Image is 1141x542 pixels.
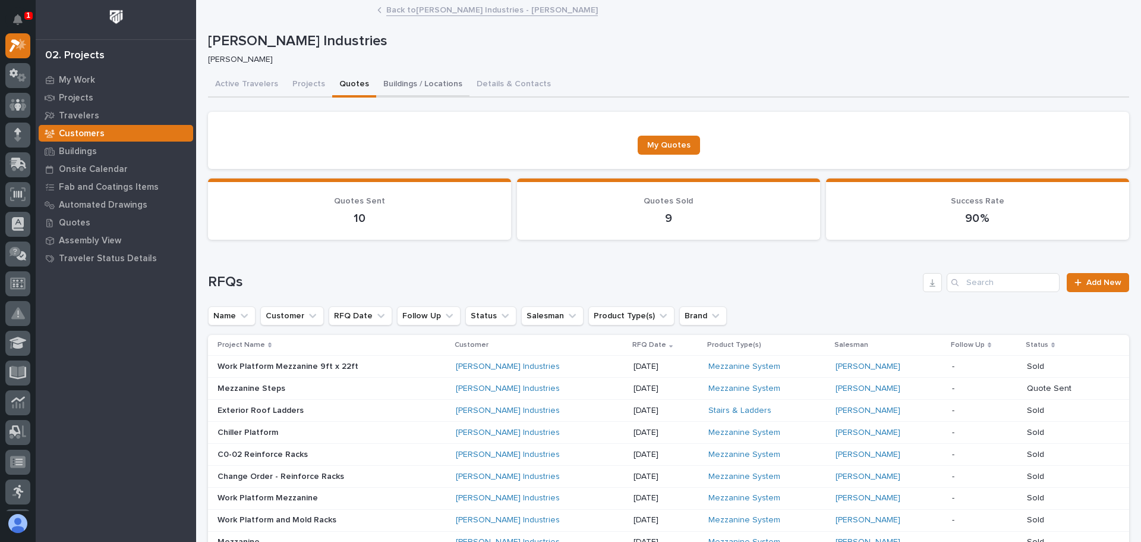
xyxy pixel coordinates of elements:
[1086,278,1121,287] span: Add New
[59,182,159,193] p: Fab and Coatings Items
[951,197,1004,205] span: Success Rate
[329,306,392,325] button: RFQ Date
[952,493,1017,503] p: -
[1027,362,1110,372] p: Sold
[334,197,385,205] span: Quotes Sent
[633,428,699,438] p: [DATE]
[952,362,1017,372] p: -
[456,384,560,394] a: [PERSON_NAME] Industries
[456,493,560,503] a: [PERSON_NAME] Industries
[456,406,560,416] a: [PERSON_NAME] Industries
[1027,515,1110,525] p: Sold
[708,493,780,503] a: Mezzanine System
[59,111,99,121] p: Travelers
[208,465,1129,487] tr: Change Order - Reinforce RacksChange Order - Reinforce Racks [PERSON_NAME] Industries [DATE]Mezza...
[397,306,461,325] button: Follow Up
[456,515,560,525] a: [PERSON_NAME] Industries
[708,384,780,394] a: Mezzanine System
[834,339,868,352] p: Salesman
[633,472,699,482] p: [DATE]
[521,306,584,325] button: Salesman
[707,339,761,352] p: Product Type(s)
[1027,428,1110,438] p: Sold
[588,306,674,325] button: Product Type(s)
[638,136,700,155] a: My Quotes
[1027,384,1110,394] p: Quote Sent
[218,339,265,352] p: Project Name
[59,146,97,157] p: Buildings
[456,428,560,438] a: [PERSON_NAME] Industries
[218,425,280,438] p: Chiller Platform
[59,129,105,139] p: Customers
[5,7,30,32] button: Notifications
[208,377,1129,399] tr: Mezzanine StepsMezzanine Steps [PERSON_NAME] Industries [DATE]Mezzanine System [PERSON_NAME] -Quo...
[26,11,30,20] p: 1
[208,421,1129,443] tr: Chiller PlatformChiller Platform [PERSON_NAME] Industries [DATE]Mezzanine System [PERSON_NAME] -Sold
[455,339,488,352] p: Customer
[947,273,1060,292] input: Search
[633,515,699,525] p: [DATE]
[36,178,196,196] a: Fab and Coatings Items
[208,274,918,291] h1: RFQs
[836,493,900,503] a: [PERSON_NAME]
[59,93,93,104] p: Projects
[708,472,780,482] a: Mezzanine System
[59,200,147,211] p: Automated Drawings
[633,406,699,416] p: [DATE]
[36,142,196,160] a: Buildings
[708,515,780,525] a: Mezzanine System
[465,306,516,325] button: Status
[218,359,361,372] p: Work Platform Mezzanine 9ft x 22ft
[332,73,376,98] button: Quotes
[260,306,324,325] button: Customer
[36,71,196,89] a: My Work
[1026,339,1048,352] p: Status
[36,160,196,178] a: Onsite Calendar
[1027,450,1110,460] p: Sold
[218,403,306,416] p: Exterior Roof Ladders
[836,515,900,525] a: [PERSON_NAME]
[647,141,691,149] span: My Quotes
[376,73,469,98] button: Buildings / Locations
[36,214,196,231] a: Quotes
[952,384,1017,394] p: -
[208,443,1129,465] tr: C0-02 Reinforce RacksC0-02 Reinforce Racks [PERSON_NAME] Industries [DATE]Mezzanine System [PERSO...
[1027,493,1110,503] p: Sold
[952,428,1017,438] p: -
[105,6,127,28] img: Workspace Logo
[208,509,1129,531] tr: Work Platform and Mold RacksWork Platform and Mold Racks [PERSON_NAME] Industries [DATE]Mezzanine...
[59,75,95,86] p: My Work
[36,124,196,142] a: Customers
[59,253,157,264] p: Traveler Status Details
[632,339,666,352] p: RFQ Date
[59,218,90,228] p: Quotes
[59,164,128,175] p: Onsite Calendar
[218,447,310,460] p: C0-02 Reinforce Racks
[5,511,30,536] button: users-avatar
[952,472,1017,482] p: -
[708,362,780,372] a: Mezzanine System
[951,339,985,352] p: Follow Up
[208,487,1129,509] tr: Work Platform MezzanineWork Platform Mezzanine [PERSON_NAME] Industries [DATE]Mezzanine System [P...
[644,197,693,205] span: Quotes Sold
[633,493,699,503] p: [DATE]
[208,73,285,98] button: Active Travelers
[531,211,806,225] p: 9
[633,450,699,460] p: [DATE]
[45,49,105,62] div: 02. Projects
[1027,406,1110,416] p: Sold
[836,384,900,394] a: [PERSON_NAME]
[208,55,1120,65] p: [PERSON_NAME]
[59,236,121,246] p: Assembly View
[218,491,320,503] p: Work Platform Mezzanine
[836,362,900,372] a: [PERSON_NAME]
[708,406,771,416] a: Stairs & Ladders
[836,472,900,482] a: [PERSON_NAME]
[36,196,196,214] a: Automated Drawings
[1027,472,1110,482] p: Sold
[36,89,196,106] a: Projects
[285,73,332,98] button: Projects
[708,428,780,438] a: Mezzanine System
[836,406,900,416] a: [PERSON_NAME]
